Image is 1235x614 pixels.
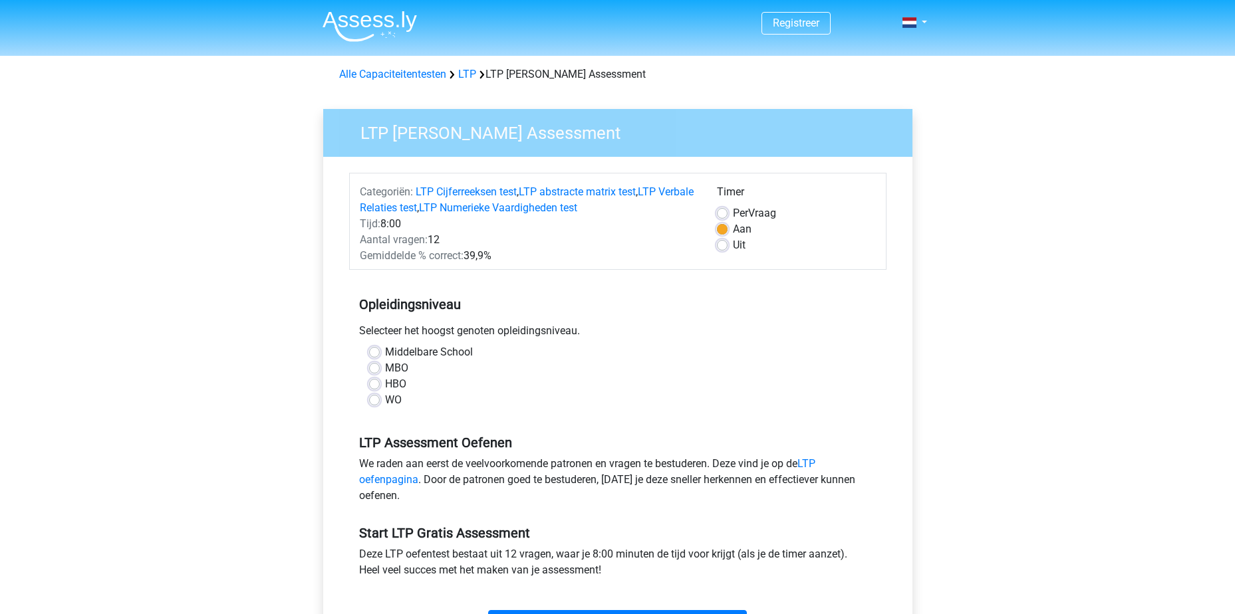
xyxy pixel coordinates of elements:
label: MBO [385,360,408,376]
div: LTP [PERSON_NAME] Assessment [334,66,902,82]
a: LTP abstracte matrix test [519,185,636,198]
span: Aantal vragen: [360,233,428,246]
h3: LTP [PERSON_NAME] Assessment [344,118,902,144]
div: 12 [350,232,707,248]
a: Registreer [773,17,819,29]
a: LTP Numerieke Vaardigheden test [419,201,577,214]
div: Selecteer het hoogst genoten opleidingsniveau. [349,323,887,344]
label: Middelbare School [385,344,473,360]
div: Timer [717,184,876,205]
h5: Opleidingsniveau [359,291,877,318]
div: , , , [350,184,707,216]
span: Gemiddelde % correct: [360,249,464,262]
span: Categoriën: [360,185,413,198]
div: We raden aan eerst de veelvoorkomende patronen en vragen te bestuderen. Deze vind je op de . Door... [349,456,887,509]
div: 39,9% [350,248,707,264]
label: Uit [733,237,746,253]
div: 8:00 [350,216,707,232]
a: LTP Cijferreeksen test [416,185,517,198]
span: Per [733,207,748,219]
img: Assessly [323,11,417,42]
label: Aan [733,221,752,237]
span: Tijd: [360,217,380,230]
a: Alle Capaciteitentesten [339,68,446,80]
h5: LTP Assessment Oefenen [359,435,877,451]
h5: Start LTP Gratis Assessment [359,525,877,541]
label: Vraag [733,205,776,221]
div: Deze LTP oefentest bestaat uit 12 vragen, waar je 8:00 minuten de tijd voor krijgt (als je de tim... [349,546,887,583]
label: HBO [385,376,406,392]
a: LTP [458,68,476,80]
label: WO [385,392,402,408]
